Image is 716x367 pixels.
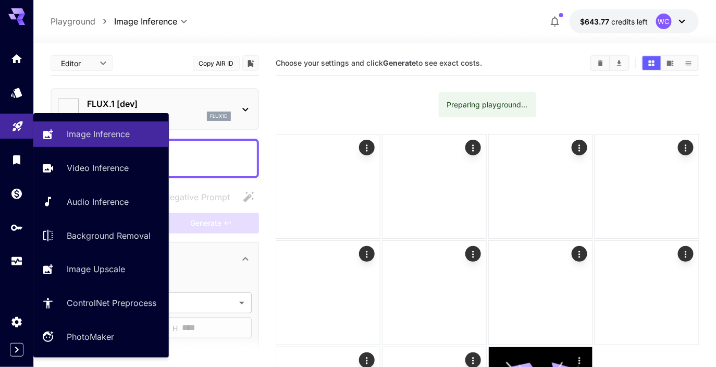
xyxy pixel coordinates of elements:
[465,140,480,155] div: Actions
[10,315,23,328] div: Settings
[67,128,130,140] p: Image Inference
[641,55,699,71] div: Show media in grid viewShow media in video viewShow media in list view
[447,95,528,114] div: Preparing playground...
[656,14,672,29] div: WC
[172,322,178,334] span: H
[67,331,114,343] p: PhotoMaker
[193,56,240,71] button: Copy AIR ID
[67,263,125,275] p: Image Upscale
[610,56,628,70] button: Download All
[384,58,416,67] b: Generate
[33,223,169,248] a: Background Removal
[164,191,230,203] span: Negative Prompt
[611,17,648,26] span: credits left
[677,246,693,262] div: Actions
[11,116,24,129] div: Playground
[591,56,610,70] button: Clear All
[10,52,23,65] div: Home
[10,255,23,268] div: Usage
[10,153,23,166] div: Library
[33,189,169,215] a: Audio Inference
[590,55,629,71] div: Clear AllDownload All
[51,15,95,28] p: Playground
[571,140,587,155] div: Actions
[680,56,698,70] button: Show media in list view
[33,290,169,316] a: ControlNet Preprocess
[643,56,661,70] button: Show media in grid view
[246,57,255,69] button: Add to library
[33,256,169,282] a: Image Upscale
[67,162,129,174] p: Video Inference
[359,140,374,155] div: Actions
[143,190,238,203] span: Negative prompts are not compatible with the selected model.
[10,221,23,234] div: API Keys
[61,58,93,69] span: Editor
[359,246,374,262] div: Actions
[10,343,23,357] button: Expand sidebar
[114,15,177,28] span: Image Inference
[661,56,680,70] button: Show media in video view
[33,121,169,147] a: Image Inference
[51,15,114,28] nav: breadcrumb
[571,246,587,262] div: Actions
[570,9,699,33] button: $643.76938
[276,58,483,67] span: Choose your settings and click to see exact costs.
[677,140,693,155] div: Actions
[33,155,169,181] a: Video Inference
[210,113,228,120] p: flux1d
[33,324,169,350] a: PhotoMaker
[67,229,151,242] p: Background Removal
[67,195,129,208] p: Audio Inference
[580,16,648,27] div: $643.76938
[580,17,611,26] span: $643.77
[10,187,23,200] div: Wallet
[10,86,23,99] div: Models
[465,246,480,262] div: Actions
[87,97,231,110] p: FLUX.1 [dev]
[67,297,156,309] p: ControlNet Preprocess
